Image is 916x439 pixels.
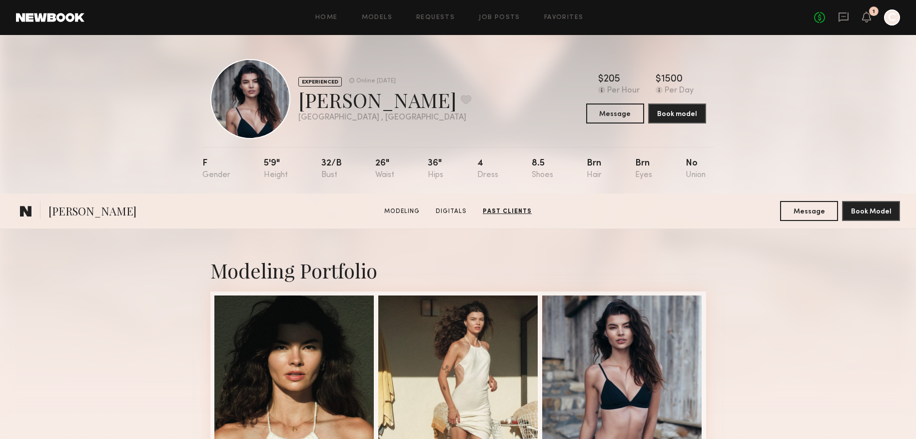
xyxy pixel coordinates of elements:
[842,201,900,221] button: Book Model
[586,103,644,123] button: Message
[362,14,392,21] a: Models
[298,86,471,113] div: [PERSON_NAME]
[315,14,338,21] a: Home
[842,206,900,215] a: Book Model
[598,74,604,84] div: $
[416,14,455,21] a: Requests
[428,159,443,179] div: 36"
[321,159,342,179] div: 32/b
[432,207,471,216] a: Digitals
[648,103,706,123] button: Book model
[665,86,694,95] div: Per Day
[48,203,136,221] span: [PERSON_NAME]
[380,207,424,216] a: Modeling
[607,86,640,95] div: Per Hour
[375,159,394,179] div: 26"
[604,74,620,84] div: 205
[298,113,471,122] div: [GEOGRAPHIC_DATA] , [GEOGRAPHIC_DATA]
[635,159,652,179] div: Brn
[686,159,706,179] div: No
[477,159,498,179] div: 4
[356,78,396,84] div: Online [DATE]
[479,207,536,216] a: Past Clients
[873,9,875,14] div: 1
[884,9,900,25] a: C
[479,14,520,21] a: Job Posts
[656,74,661,84] div: $
[202,159,230,179] div: F
[532,159,553,179] div: 8.5
[544,14,584,21] a: Favorites
[587,159,602,179] div: Brn
[661,74,683,84] div: 1500
[298,77,342,86] div: EXPERIENCED
[210,257,706,283] div: Modeling Portfolio
[780,201,838,221] button: Message
[264,159,288,179] div: 5'9"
